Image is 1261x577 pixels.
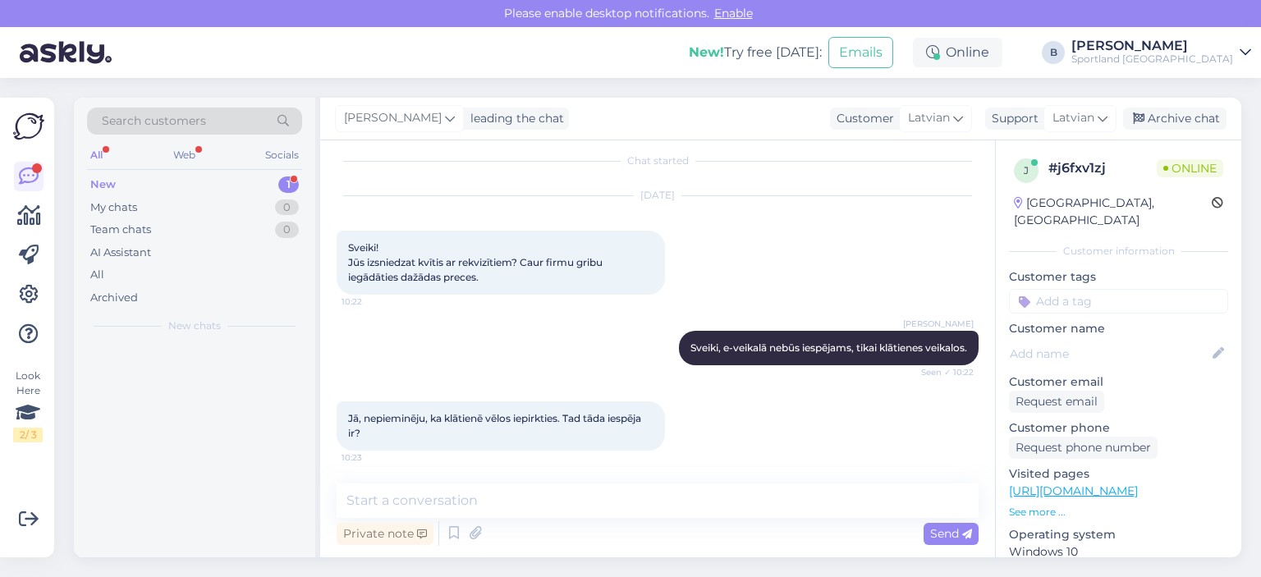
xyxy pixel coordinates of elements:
[344,109,442,127] span: [PERSON_NAME]
[168,318,221,333] span: New chats
[278,176,299,193] div: 1
[90,245,151,261] div: AI Assistant
[1042,41,1065,64] div: B
[1009,505,1228,520] p: See more ...
[689,43,822,62] div: Try free [DATE]:
[689,44,724,60] b: New!
[90,267,104,283] div: All
[342,451,403,464] span: 10:23
[985,110,1039,127] div: Support
[464,110,564,127] div: leading the chat
[13,428,43,442] div: 2 / 3
[348,412,644,439] span: Jā, nepieminēju, ka klātienē vēlos iepirkties. Tad tāda iespēja ir?
[1009,483,1138,498] a: [URL][DOMAIN_NAME]
[690,341,967,354] span: Sveiki, e-veikalā nebūs iespējams, tikai klātienes veikalos.
[90,176,116,193] div: New
[87,144,106,166] div: All
[1071,39,1233,53] div: [PERSON_NAME]
[13,111,44,142] img: Askly Logo
[903,318,974,330] span: [PERSON_NAME]
[1071,53,1233,66] div: Sportland [GEOGRAPHIC_DATA]
[170,144,199,166] div: Web
[913,38,1002,67] div: Online
[337,523,433,545] div: Private note
[90,199,137,216] div: My chats
[1009,320,1228,337] p: Customer name
[1157,159,1223,177] span: Online
[912,366,974,378] span: Seen ✓ 10:22
[337,188,979,203] div: [DATE]
[1010,345,1209,363] input: Add name
[709,6,758,21] span: Enable
[1014,195,1212,229] div: [GEOGRAPHIC_DATA], [GEOGRAPHIC_DATA]
[1071,39,1251,66] a: [PERSON_NAME]Sportland [GEOGRAPHIC_DATA]
[348,241,605,283] span: Sveiki! Jūs izsniedzat kvītis ar rekvizītiem? Caur firmu gribu iegādāties dažādas preces.
[1009,437,1158,459] div: Request phone number
[1009,543,1228,561] p: Windows 10
[1009,391,1104,413] div: Request email
[1009,419,1228,437] p: Customer phone
[13,369,43,442] div: Look Here
[1048,158,1157,178] div: # j6fxv1zj
[337,153,979,168] div: Chat started
[1024,164,1029,176] span: j
[908,109,950,127] span: Latvian
[1009,373,1228,391] p: Customer email
[1052,109,1094,127] span: Latvian
[828,37,893,68] button: Emails
[342,295,403,308] span: 10:22
[930,526,972,541] span: Send
[275,199,299,216] div: 0
[1009,268,1228,286] p: Customer tags
[275,222,299,238] div: 0
[1123,108,1227,130] div: Archive chat
[102,112,206,130] span: Search customers
[262,144,302,166] div: Socials
[90,222,151,238] div: Team chats
[1009,244,1228,259] div: Customer information
[1009,465,1228,483] p: Visited pages
[830,110,894,127] div: Customer
[1009,289,1228,314] input: Add a tag
[90,290,138,306] div: Archived
[1009,526,1228,543] p: Operating system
